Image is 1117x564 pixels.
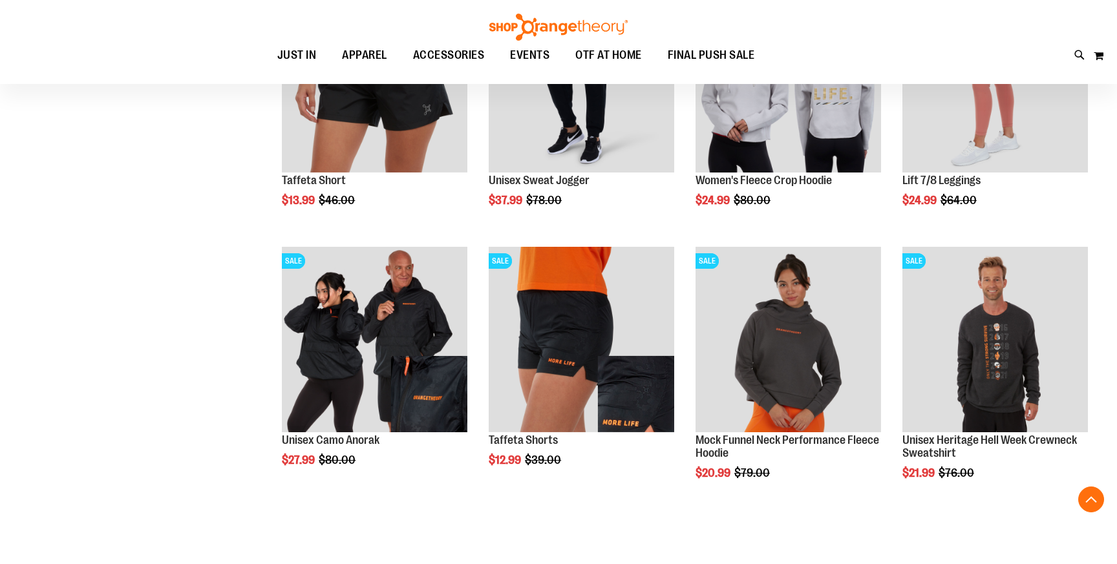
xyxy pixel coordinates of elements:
span: EVENTS [510,41,549,70]
span: SALE [902,253,926,269]
span: $78.00 [526,194,564,207]
a: EVENTS [497,41,562,70]
a: Product image for Mock Funnel Neck Performance Fleece HoodieSALESALE [696,247,881,434]
div: product [482,240,681,499]
span: $80.00 [319,454,357,466]
span: $24.99 [696,194,732,207]
a: Unisex Camo Anorak [282,433,379,446]
a: Product image for Unisex Camo AnorakSALESALE [282,247,467,434]
a: Taffeta Short [282,174,346,187]
a: OTF AT HOME [562,41,655,70]
div: product [689,240,888,512]
div: product [275,240,474,499]
a: Lift 7/8 Leggings [902,174,981,187]
span: SALE [282,253,305,269]
img: Product image for Unisex Heritage Hell Week Crewneck Sweatshirt [902,247,1088,432]
a: Unisex Sweat Jogger [489,174,590,187]
span: $64.00 [941,194,979,207]
span: $27.99 [282,454,317,466]
a: ACCESSORIES [400,41,498,70]
button: Back To Top [1078,486,1104,512]
span: $76.00 [939,466,976,479]
span: $20.99 [696,466,732,479]
span: FINAL PUSH SALE [668,41,755,70]
span: $46.00 [319,194,357,207]
span: $21.99 [902,466,937,479]
span: OTF AT HOME [575,41,642,70]
span: ACCESSORIES [413,41,485,70]
a: Taffeta Shorts [489,433,558,446]
span: $39.00 [525,454,563,466]
img: Product image for Unisex Camo Anorak [282,247,467,432]
a: Product image for Unisex Heritage Hell Week Crewneck SweatshirtSALESALE [902,247,1088,434]
span: $80.00 [734,194,772,207]
a: Mock Funnel Neck Performance Fleece Hoodie [696,433,879,459]
span: SALE [696,253,719,269]
a: Unisex Heritage Hell Week Crewneck Sweatshirt [902,433,1077,459]
img: Product image for Camo Tafetta Shorts [489,247,674,432]
a: FINAL PUSH SALE [655,41,768,70]
span: SALE [489,253,512,269]
img: Product image for Mock Funnel Neck Performance Fleece Hoodie [696,247,881,432]
span: $37.99 [489,194,524,207]
span: $13.99 [282,194,317,207]
a: JUST IN [264,41,330,70]
span: APPAREL [342,41,387,70]
span: $79.00 [734,466,772,479]
span: $12.99 [489,454,523,466]
a: Product image for Camo Tafetta ShortsSALESALE [489,247,674,434]
img: Shop Orangetheory [487,14,630,41]
a: Women's Fleece Crop Hoodie [696,174,832,187]
span: $24.99 [902,194,939,207]
div: product [896,240,1094,512]
span: JUST IN [277,41,317,70]
a: APPAREL [329,41,400,70]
